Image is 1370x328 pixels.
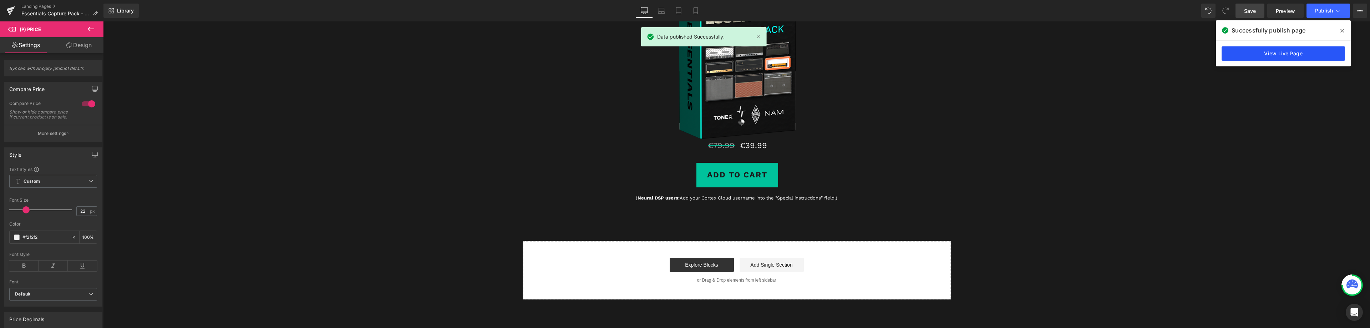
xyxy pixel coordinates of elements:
[20,26,41,32] span: (P) Price
[1276,7,1295,15] span: Preview
[9,166,97,172] div: Text Styles
[9,279,97,284] div: Font
[1306,4,1350,18] button: Publish
[90,209,96,213] span: px
[9,101,75,108] div: Compare Price
[431,256,836,261] p: or Drag & Drop elements from left sidebar
[636,236,701,251] a: Add Single Section
[657,33,725,41] span: Data published Successfully.
[80,231,97,243] div: %
[1346,304,1363,321] div: Open Intercom Messenger
[9,148,21,158] div: Style
[1222,46,1345,61] a: View Live Page
[4,125,102,142] button: More settings
[1201,4,1216,18] button: Undo
[1232,26,1305,35] span: Successfully publish page
[534,174,577,179] strong: Neural DSP users:
[9,222,97,227] div: Color
[605,120,631,128] span: €79.99
[117,7,134,14] span: Library
[38,130,66,137] p: More settings
[1315,8,1333,14] span: Publish
[1353,4,1367,18] button: More
[9,66,97,76] span: Synced with Shopify product details
[9,252,97,257] div: Font style
[593,141,675,166] a: ADD TO CART
[636,4,653,18] a: Desktop
[653,4,670,18] a: Laptop
[637,118,664,131] span: €39.99
[9,198,97,203] div: Font Size
[1244,7,1256,15] span: Save
[103,4,139,18] a: New Library
[9,110,73,120] div: Show or hide compare price if current product is on sale.
[670,4,687,18] a: Tablet
[53,37,105,53] a: Design
[15,291,30,297] i: Default
[21,4,103,9] a: Landing Pages
[687,4,704,18] a: Mobile
[1267,4,1304,18] a: Preview
[21,11,90,16] span: Essentials Capture Pack - ML Sound Lab
[567,236,631,251] a: Explore Blocks
[9,82,45,92] div: Compare Price
[22,233,68,241] input: Color
[24,178,40,185] b: Custom
[9,312,45,322] div: Price Decimals
[1218,4,1233,18] button: Redo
